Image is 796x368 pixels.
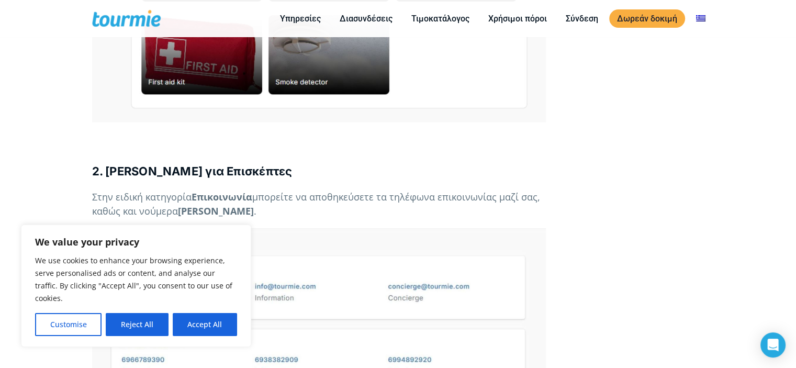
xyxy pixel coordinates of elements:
[192,191,252,203] b: Επικοινωνία
[173,313,237,336] button: Accept All
[106,313,168,336] button: Reject All
[92,191,192,203] span: Στην ειδική κατηγορία
[92,191,540,217] span: μπορείτε να αποθηκεύσετε τα τηλέφωνα επικοινωνίας μαζί σας, καθώς και νούμερα
[178,205,254,217] b: [PERSON_NAME]
[272,12,329,25] a: Υπηρεσίες
[92,164,293,178] b: 2. [PERSON_NAME] για Επισκέπτες
[254,205,256,217] span: .
[35,236,237,248] p: We value your privacy
[403,12,477,25] a: Τιμοκατάλογος
[332,12,400,25] a: Διασυνδέσεις
[558,12,606,25] a: Σύνδεση
[760,332,786,358] div: Open Intercom Messenger
[35,254,237,305] p: We use cookies to enhance your browsing experience, serve personalised ads or content, and analys...
[480,12,555,25] a: Χρήσιμοι πόροι
[609,9,685,28] a: Δωρεάν δοκιμή
[35,313,102,336] button: Customise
